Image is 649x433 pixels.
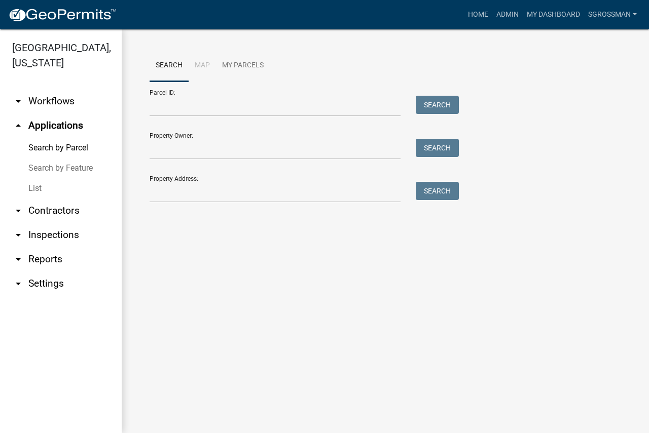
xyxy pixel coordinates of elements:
a: My Parcels [216,50,270,82]
i: arrow_drop_down [12,278,24,290]
a: Search [150,50,189,82]
i: arrow_drop_down [12,229,24,241]
a: Admin [492,5,523,24]
i: arrow_drop_down [12,205,24,217]
button: Search [416,139,459,157]
button: Search [416,96,459,114]
i: arrow_drop_up [12,120,24,132]
button: Search [416,182,459,200]
a: My Dashboard [523,5,584,24]
a: Home [464,5,492,24]
i: arrow_drop_down [12,95,24,107]
a: sgrossman [584,5,641,24]
i: arrow_drop_down [12,253,24,265]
